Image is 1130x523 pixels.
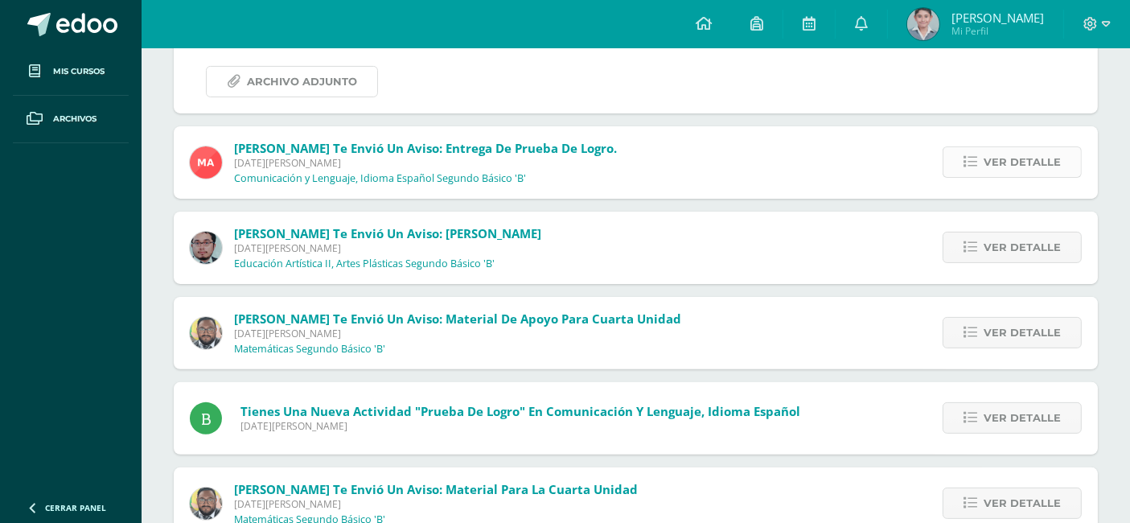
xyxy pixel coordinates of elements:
[234,481,638,497] span: [PERSON_NAME] te envió un aviso: material para la cuarta unidad
[234,497,638,511] span: [DATE][PERSON_NAME]
[190,232,222,264] img: 5fac68162d5e1b6fbd390a6ac50e103d.png
[984,318,1061,348] span: Ver detalle
[234,156,617,170] span: [DATE][PERSON_NAME]
[53,113,97,126] span: Archivos
[206,66,378,97] a: Archivo Adjunto
[240,403,800,419] span: Tienes una nueva actividad "Prueba de logro" En Comunicación y Lenguaje, Idioma Español
[190,146,222,179] img: 0fd6451cf16eae051bb176b5d8bc5f11.png
[45,502,106,513] span: Cerrar panel
[234,343,385,356] p: Matemáticas Segundo Básico 'B'
[234,140,617,156] span: [PERSON_NAME] te envió un aviso: Entrega de prueba de logro.
[234,172,526,185] p: Comunicación y Lenguaje, Idioma Español Segundo Básico 'B'
[190,317,222,349] img: 712781701cd376c1a616437b5c60ae46.png
[234,241,541,255] span: [DATE][PERSON_NAME]
[234,327,681,340] span: [DATE][PERSON_NAME]
[951,10,1044,26] span: [PERSON_NAME]
[984,147,1061,177] span: Ver detalle
[13,48,129,96] a: Mis cursos
[984,233,1061,262] span: Ver detalle
[240,419,800,433] span: [DATE][PERSON_NAME]
[907,8,939,40] img: ca71864a5d0528a2f2ad2f0401821164.png
[247,67,357,97] span: Archivo Adjunto
[190,488,222,520] img: 712781701cd376c1a616437b5c60ae46.png
[53,65,105,78] span: Mis cursos
[234,257,495,270] p: Educación Artística II, Artes Plásticas Segundo Básico 'B'
[984,488,1061,518] span: Ver detalle
[951,24,1044,38] span: Mi Perfil
[234,225,541,241] span: [PERSON_NAME] te envió un aviso: [PERSON_NAME]
[234,311,681,327] span: [PERSON_NAME] te envió un aviso: material de apoyo para cuarta unidad
[13,96,129,143] a: Archivos
[984,403,1061,433] span: Ver detalle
